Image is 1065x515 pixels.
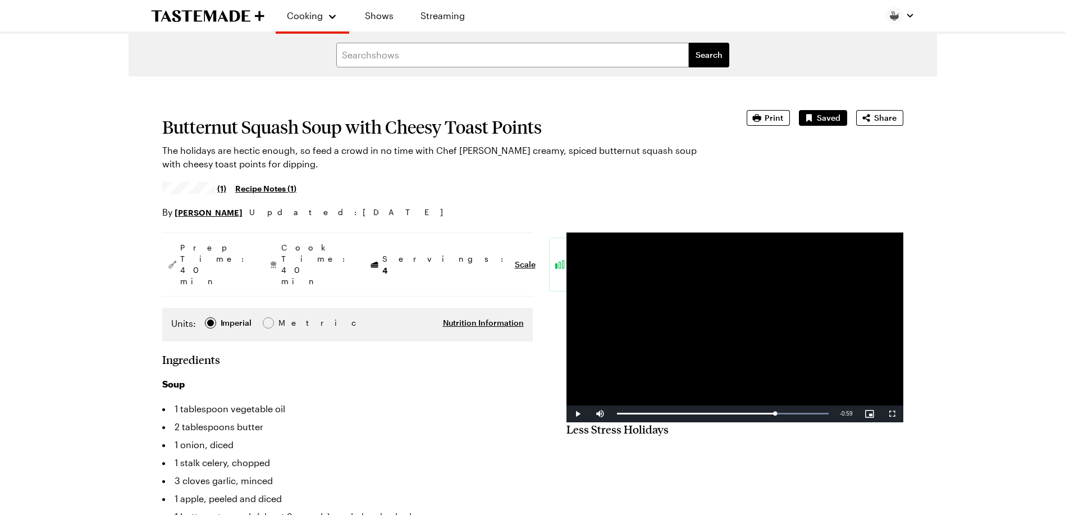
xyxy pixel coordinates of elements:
[162,400,533,418] li: 1 tablespoon vegetable oil
[151,10,264,22] a: To Tastemade Home Page
[162,206,243,219] p: By
[617,413,829,414] div: Progress Bar
[171,317,196,330] label: Units:
[162,353,220,366] h2: Ingredients
[162,418,533,436] li: 2 tablespoons butter
[566,422,903,436] h2: Less Stress Holidays
[287,10,323,21] span: Cooking
[180,242,250,287] span: Prep Time: 40 min
[747,110,790,126] button: Print
[443,317,524,329] button: Nutrition Information
[287,4,338,27] button: Cooking
[858,405,881,422] button: Picture-in-Picture
[696,49,723,61] span: Search
[171,317,302,332] div: Imperial Metric
[589,405,611,422] button: Mute
[162,377,533,391] h3: Soup
[221,317,252,329] div: Imperial
[278,317,303,329] span: Metric
[162,184,227,193] a: 4/5 stars from 1 reviews
[162,454,533,472] li: 1 stalk celery, chopped
[689,43,729,67] button: filters
[162,144,715,171] p: The holidays are hectic enough, so feed a crowd in no time with Chef [PERSON_NAME] creamy, spiced...
[856,110,903,126] button: Share
[515,259,536,270] button: Scale
[278,317,302,329] div: Metric
[162,436,533,454] li: 1 onion, diced
[885,7,903,25] img: Profile picture
[817,112,840,124] span: Saved
[221,317,253,329] span: Imperial
[175,206,243,218] a: [PERSON_NAME]
[765,112,783,124] span: Print
[874,112,897,124] span: Share
[799,110,847,126] button: Unsave Recipe
[566,405,589,422] button: Play
[382,265,387,275] span: 4
[881,405,903,422] button: Fullscreen
[162,472,533,490] li: 3 cloves garlic, minced
[840,411,842,417] span: -
[566,233,903,422] video-js: Video Player
[842,411,852,417] span: 0:59
[235,182,296,194] a: Recipe Notes (1)
[885,7,915,25] button: Profile picture
[382,253,509,276] span: Servings:
[162,490,533,508] li: 1 apple, peeled and diced
[281,242,351,287] span: Cook Time: 40 min
[249,206,454,218] span: Updated : [DATE]
[217,183,226,194] span: (1)
[162,117,715,137] h1: Butternut Squash Soup with Cheesy Toast Points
